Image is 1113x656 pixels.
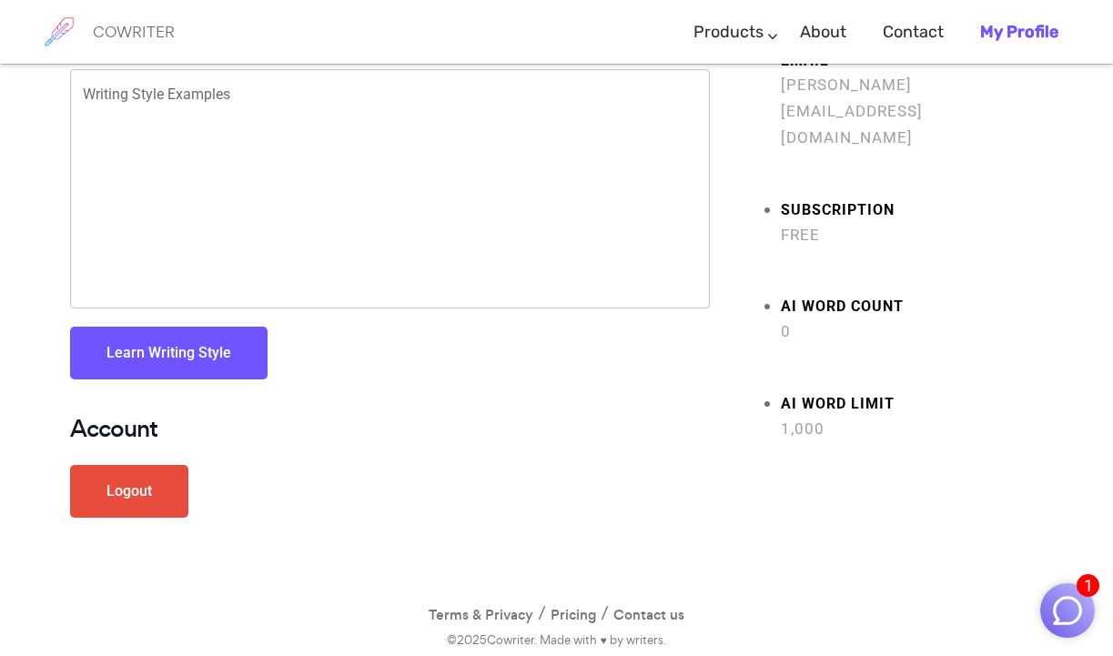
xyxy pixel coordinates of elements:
h4: Account [70,416,710,442]
a: Logout [70,465,188,518]
a: Contact [883,5,944,59]
span: 0 [781,318,1044,345]
span: / [533,601,551,625]
a: About [800,5,846,59]
span: / [596,601,613,625]
span: 1,000 [781,416,1044,442]
a: Products [693,5,764,59]
a: Terms & Privacy [429,602,533,629]
img: Close chat [1050,593,1085,628]
a: Pricing [551,602,596,629]
a: Contact us [613,602,684,629]
span: 1 [1077,574,1099,597]
strong: Subscription [781,197,1044,224]
img: brand logo [36,9,82,55]
span: Free [781,222,1044,248]
span: [PERSON_NAME][EMAIL_ADDRESS][DOMAIN_NAME] [781,72,1044,150]
button: 1 [1040,583,1095,638]
button: Learn Writing Style [70,327,268,379]
b: My Profile [980,22,1058,42]
strong: AI Word count [781,294,1044,320]
strong: AI Word limit [781,391,1044,418]
a: My Profile [980,5,1058,59]
h6: COWRITER [93,24,175,40]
